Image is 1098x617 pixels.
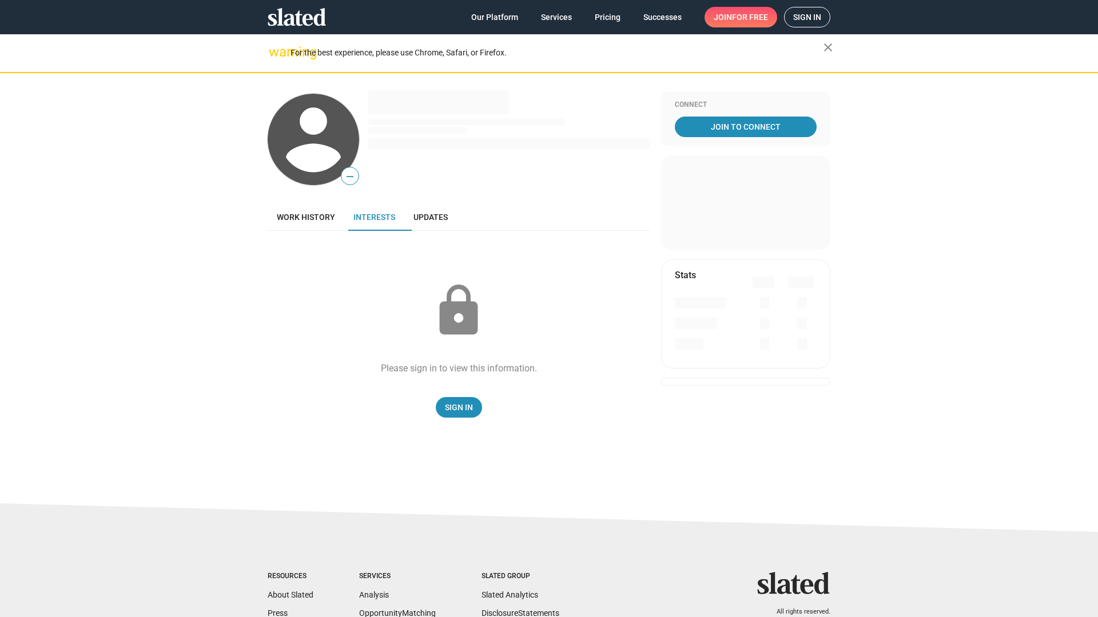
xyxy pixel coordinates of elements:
[532,7,581,27] a: Services
[268,203,344,231] a: Work history
[714,7,768,27] span: Join
[430,282,487,339] mat-icon: lock
[404,203,457,231] a: Updates
[677,117,814,137] span: Join To Connect
[643,7,682,27] span: Successes
[675,101,817,110] div: Connect
[359,590,389,599] a: Analysis
[675,117,817,137] a: Join To Connect
[634,7,691,27] a: Successes
[732,7,768,27] span: for free
[277,213,335,222] span: Work history
[344,203,404,231] a: Interests
[353,213,395,222] span: Interests
[291,45,823,61] div: For the best experience, please use Chrome, Safari, or Firefox.
[586,7,630,27] a: Pricing
[784,7,830,27] a: Sign in
[541,7,572,27] span: Services
[482,590,538,599] a: Slated Analytics
[268,572,313,581] div: Resources
[462,7,527,27] a: Our Platform
[269,45,283,59] mat-icon: warning
[445,397,473,418] span: Sign In
[413,213,448,222] span: Updates
[482,572,559,581] div: Slated Group
[341,169,359,184] span: —
[381,362,537,374] div: Please sign in to view this information.
[705,7,777,27] a: Joinfor free
[359,572,436,581] div: Services
[793,7,821,27] span: Sign in
[471,7,518,27] span: Our Platform
[595,7,620,27] span: Pricing
[436,397,482,418] a: Sign In
[268,590,313,599] a: About Slated
[675,269,696,281] mat-card-title: Stats
[821,41,835,54] mat-icon: close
